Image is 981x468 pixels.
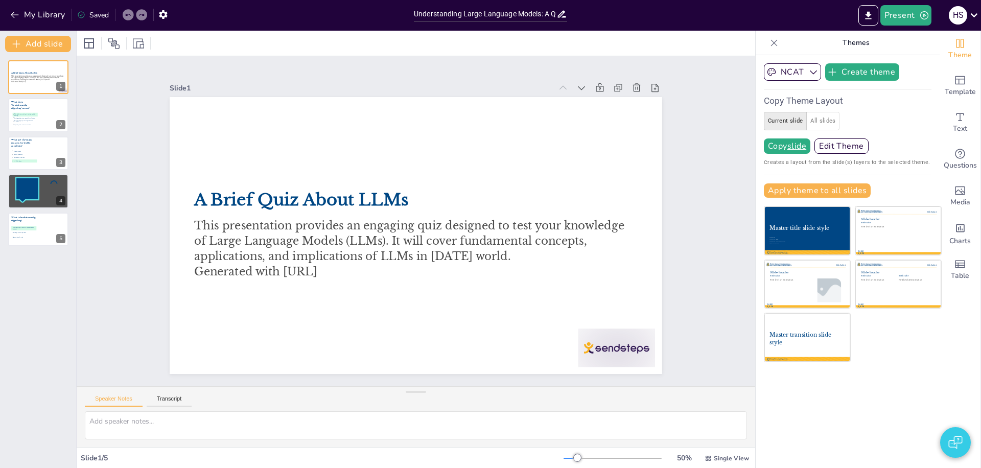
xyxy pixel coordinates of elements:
[13,120,37,123] span: Driving at high speeds regardless of conditions
[769,241,785,243] span: Presenter to Lorem Ipsum
[56,196,65,205] div: 4
[764,93,931,108] h6: Copy Theme Layout
[13,124,14,125] span: D
[77,10,109,20] div: Saved
[769,237,775,239] span: Presenter
[12,232,36,233] span: Driving as fast as possible
[12,157,36,158] span: Environmental factors
[11,216,36,222] span: What is besluitvaardig rijgedrag?
[825,63,900,81] button: Create theme
[949,236,971,247] span: Charts
[769,332,831,346] span: Master transition slide style
[764,158,931,167] span: Creates a layout from the slide(s) layers to the selected theme.
[940,67,980,104] div: Add ready made slides
[836,264,846,266] span: Slide Subject
[945,86,976,98] span: Template
[56,120,65,129] div: 2
[769,239,778,241] span: Presenter Title
[8,7,69,23] button: My Library
[8,60,68,94] div: 1
[13,124,37,125] span: Ignoring other road users' actions
[951,270,969,282] span: Table
[769,243,779,245] span: Date 00/00/00
[12,160,13,161] span: D
[12,151,13,152] span: A
[858,251,864,256] span: [DOMAIN_NAME]
[5,36,71,52] button: Add slide
[940,104,980,141] div: Add text boxes
[861,217,879,221] span: Slide header
[927,211,937,213] span: Slide Subject
[12,227,36,230] span: Making timely and correct decisions while driving
[940,251,980,288] div: Add a table
[194,218,637,264] p: This presentation provides an engaging quiz designed to test your knowledge of Large Language Mod...
[861,221,871,223] span: Subheader
[12,160,36,162] span: All of the above
[8,98,68,132] div: 2
[940,141,980,178] div: Get real-time input from your audience
[782,31,929,55] p: Themes
[861,271,879,274] span: Slide header
[11,75,65,81] p: This presentation provides an engaging quiz designed to test your knowledge of Large Language Mod...
[12,154,36,155] span: Vehicle problems
[414,7,556,21] input: Insert title
[11,101,29,109] span: What does 'Besluitvaardig rijgedrag' mean?
[12,157,13,158] span: C
[861,225,884,227] span: First level of information
[927,264,937,266] span: Slide Subject
[858,5,878,26] button: Export to PowerPoint
[770,278,793,280] span: First level of information
[806,112,839,130] button: all slides
[861,274,871,276] span: Subheader
[8,136,68,170] div: 3
[13,113,37,116] span: The ability to make timely decisions while driving
[764,183,871,198] button: Apply theme to all slides
[194,190,408,210] strong: A Brief Quiz About LLMs
[714,454,749,462] span: Single View
[56,234,65,243] div: 5
[764,112,807,130] button: current slide
[953,123,967,134] span: Text
[12,154,13,155] span: B
[949,5,967,26] button: h s
[8,213,68,246] div: 5
[11,138,32,147] span: What are the main reasons for traffic accidents?
[940,31,980,67] div: Change the overall theme
[147,395,192,407] button: Transcript
[11,72,37,74] strong: A Brief Quiz About LLMs
[13,114,14,115] span: A
[85,395,143,407] button: Speaker Notes
[56,82,65,91] div: 1
[787,142,806,150] u: slide
[769,225,829,231] span: Master title slide style
[764,112,931,130] div: create layout
[940,215,980,251] div: Add charts and graphs
[814,138,869,154] button: Edit Theme
[8,174,68,208] div: 4
[940,178,980,215] div: Add images, graphics, shapes or video
[194,264,637,279] p: Generated with [URL]
[899,278,922,280] span: First level of information
[131,35,146,52] div: Resize presentation
[858,304,864,309] span: [DOMAIN_NAME]
[170,83,552,93] div: Slide 1
[899,274,908,276] span: Subheader
[764,138,810,154] button: Copyslide
[12,150,36,152] span: Human errors
[949,6,967,25] div: h s
[764,63,821,81] button: NCAT
[948,50,972,61] span: Theme
[770,274,780,276] span: Subheader
[767,304,773,309] span: [DOMAIN_NAME]
[13,121,14,122] span: C
[81,35,97,52] div: Layout
[944,160,977,171] span: Questions
[861,278,884,280] span: First level of information
[81,453,564,463] div: Slide 1 / 5
[56,158,65,167] div: 3
[108,37,120,50] span: Position
[12,236,36,238] span: Ignoring traffic rules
